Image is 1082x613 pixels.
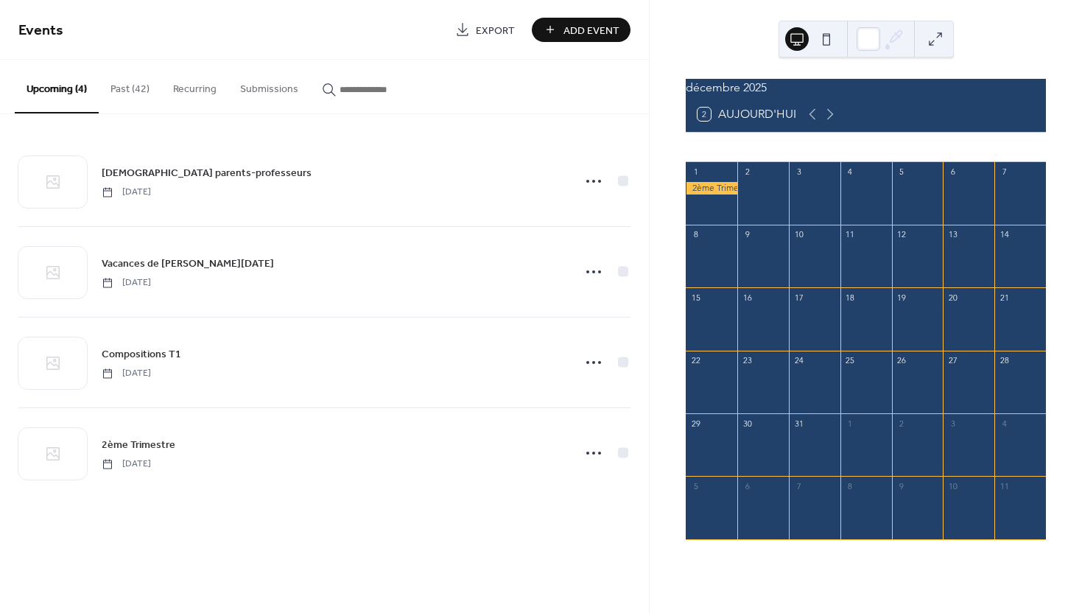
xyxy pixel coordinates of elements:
div: lun. [698,133,740,162]
div: 7 [999,167,1010,178]
div: 10 [947,480,958,491]
button: 2Aujourd'hui [692,104,801,125]
div: 25 [845,355,856,366]
div: [PERSON_NAME]. [907,133,992,162]
span: [DATE] [102,367,151,380]
div: 2ème Trimestre [686,182,737,195]
div: 2 [896,418,907,429]
div: 29 [690,418,701,429]
div: 1 [845,418,856,429]
span: [DATE] [102,186,151,199]
span: [DATE] [102,276,151,290]
div: 19 [896,292,907,303]
div: 4 [845,167,856,178]
div: 26 [896,355,907,366]
div: 5 [896,167,907,178]
div: 16 [742,292,753,303]
a: 2ème Trimestre [102,436,175,453]
div: 30 [742,418,753,429]
span: [DEMOGRAPHIC_DATA] parents-professeurs [102,166,312,181]
div: 11 [999,480,1010,491]
div: mar. [740,133,781,162]
div: 2 [742,167,753,178]
button: Upcoming (4) [15,60,99,113]
a: Vacances de [PERSON_NAME][DATE] [102,255,274,272]
div: 9 [896,480,907,491]
span: 2ème Trimestre [102,438,175,453]
div: 28 [999,355,1010,366]
span: Export [476,23,515,38]
div: 4 [999,418,1010,429]
div: ven. [865,133,907,162]
button: Add Event [532,18,630,42]
div: 13 [947,229,958,240]
div: 6 [947,167,958,178]
div: jeu. [823,133,865,162]
div: 14 [999,229,1010,240]
div: 6 [742,480,753,491]
div: 27 [947,355,958,366]
div: décembre 2025 [686,79,1046,97]
span: Add Event [563,23,619,38]
a: Compositions T1 [102,346,181,362]
div: mer. [781,133,823,162]
div: dim. [992,133,1034,162]
div: 22 [690,355,701,366]
div: 9 [742,229,753,240]
div: 18 [845,292,856,303]
div: 1 [690,167,701,178]
button: Recurring [161,60,228,112]
div: 10 [793,229,804,240]
button: Past (42) [99,60,161,112]
div: 3 [793,167,804,178]
div: 8 [690,229,701,240]
span: Vacances de [PERSON_NAME][DATE] [102,256,274,272]
div: 17 [793,292,804,303]
div: 3 [947,418,958,429]
div: 5 [690,480,701,491]
span: Compositions T1 [102,347,181,362]
div: 21 [999,292,1010,303]
div: 8 [845,480,856,491]
div: 15 [690,292,701,303]
div: 7 [793,480,804,491]
a: Export [444,18,526,42]
div: 24 [793,355,804,366]
div: 23 [742,355,753,366]
a: [DEMOGRAPHIC_DATA] parents-professeurs [102,164,312,181]
div: 12 [896,229,907,240]
button: Submissions [228,60,310,112]
div: 11 [845,229,856,240]
div: 31 [793,418,804,429]
span: [DATE] [102,458,151,471]
span: Events [18,16,63,45]
div: 20 [947,292,958,303]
